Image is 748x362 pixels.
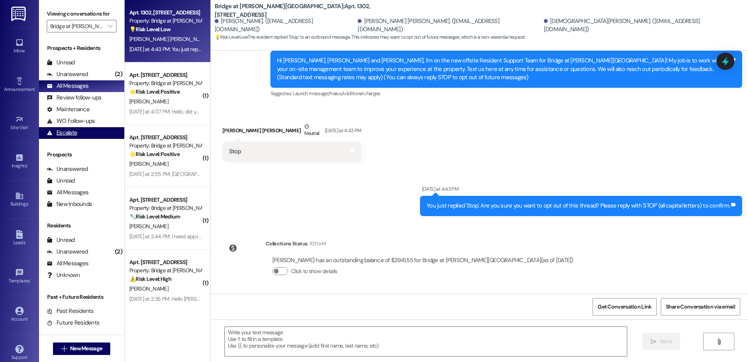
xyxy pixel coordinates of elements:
a: Site Visit • [4,113,35,134]
a: Inbox [4,36,35,57]
div: Maintenance [47,105,90,114]
div: [DATE] at 4:43 PM: You just replied 'Stop'. Are you sure you want to opt out of this thread? Plea... [129,46,448,53]
div: Property: Bridge at [PERSON_NAME][GEOGRAPHIC_DATA] [129,17,201,25]
div: [DATE] at 4:07 PM: Hello, did you replace someone or is this a new position? [129,108,299,115]
span: [PERSON_NAME] [PERSON_NAME] [129,35,211,43]
strong: 🌟 Risk Level: Positive [129,151,180,158]
a: Templates • [4,266,35,287]
div: 10:11 AM [307,240,326,248]
span: Additional charges [342,90,380,97]
div: [PERSON_NAME]. ([EMAIL_ADDRESS][DOMAIN_NAME]) [215,17,356,34]
strong: 🔧 Risk Level: Medium [129,213,180,220]
div: [DATE] at 4:43 PM [420,185,459,193]
span: • [27,162,28,167]
i:  [716,339,722,345]
span: • [30,277,31,282]
div: [DATE] at 2:55 PM: [GEOGRAPHIC_DATA]. Thank you [129,170,247,177]
div: Apt. 1302, [STREET_ADDRESS] [129,9,201,17]
div: Unanswered [47,70,88,78]
img: ResiDesk Logo [11,7,27,21]
span: Get Conversation Link [598,303,651,311]
input: All communities [50,20,104,32]
div: Prospects + Residents [39,44,124,52]
div: Unanswered [47,165,88,173]
div: Unknown [47,271,80,279]
div: Property: Bridge at [PERSON_NAME][GEOGRAPHIC_DATA] [129,79,201,87]
div: All Messages [47,188,88,197]
span: • [35,85,36,91]
span: Praise , [328,90,342,97]
div: You just replied 'Stop'. Are you sure you want to opt out of this thread? Please reply with 'STOP... [427,202,730,210]
button: Send [642,333,680,350]
a: Insights • [4,151,35,172]
label: Click to show details [291,267,337,275]
div: [PERSON_NAME] [PERSON_NAME]. ([EMAIL_ADDRESS][DOMAIN_NAME]) [358,17,542,34]
div: Prospects [39,151,124,159]
span: [PERSON_NAME] [129,285,168,292]
a: Buildings [4,189,35,210]
div: Past + Future Residents [39,293,124,301]
strong: 💡 Risk Level: Low [129,26,171,33]
button: Share Conversation via email [661,298,740,316]
div: Neutral [303,122,321,139]
div: Unread [47,59,75,67]
span: • [28,124,29,129]
span: : The resident replied 'Stop' to an outbound message. This indicates they want to opt out of futu... [215,33,526,41]
a: Account [4,304,35,325]
b: Bridge at [PERSON_NAME][GEOGRAPHIC_DATA]: Apt. 1302, [STREET_ADDRESS] [215,2,370,19]
div: Collections Status [266,240,307,248]
div: [DEMOGRAPHIC_DATA][PERSON_NAME]. ([EMAIL_ADDRESS][DOMAIN_NAME]) [544,17,742,34]
div: Review follow-ups [47,94,101,102]
div: Escalate [47,129,77,137]
i:  [651,339,656,345]
button: New Message [53,342,111,355]
div: Stop [229,147,241,156]
div: All Messages [47,82,88,90]
strong: 🌟 Risk Level: Positive [129,88,180,95]
div: Unread [47,236,75,244]
div: All Messages [47,259,88,268]
div: Future Residents [47,319,99,327]
div: WO Follow-ups [47,117,95,125]
span: [PERSON_NAME] [129,223,168,230]
button: Get Conversation Link [593,298,656,316]
div: Apt. [STREET_ADDRESS] [129,196,201,204]
div: [DATE] at 4:43 PM [323,126,362,135]
span: [PERSON_NAME] [129,98,168,105]
div: Apt. [STREET_ADDRESS] [129,71,201,79]
div: [PERSON_NAME] has an outstanding balance of $3941.55 for Bridge at [PERSON_NAME][GEOGRAPHIC_DATA]... [272,256,573,264]
div: Property: Bridge at [PERSON_NAME][GEOGRAPHIC_DATA] [129,266,201,275]
strong: 💡 Risk Level: Low [215,34,247,40]
div: [DATE] at 2:36 PM: Hello [PERSON_NAME]'ve been trying to reach out through email to the manager a... [129,295,581,302]
span: Share Conversation via email [666,303,735,311]
div: Residents [39,222,124,230]
a: Leads [4,228,35,249]
strong: ⚠️ Risk Level: High [129,275,171,282]
div: [PERSON_NAME] [PERSON_NAME] [222,122,362,142]
div: Hi [PERSON_NAME], [PERSON_NAME] and [PERSON_NAME], I'm on the new offsite Resident Support Team f... [277,57,730,82]
div: Past Residents [47,307,94,315]
div: Unanswered [47,248,88,256]
i:  [108,23,112,29]
div: Property: Bridge at [PERSON_NAME][GEOGRAPHIC_DATA] [129,204,201,212]
div: Property: Bridge at [PERSON_NAME][GEOGRAPHIC_DATA] [129,142,201,150]
div: Apt. [STREET_ADDRESS] [129,133,201,142]
span: New Message [70,344,102,353]
label: Viewing conversations for [47,8,116,20]
span: Send [660,337,672,346]
i:  [61,346,67,352]
div: Apt. [STREET_ADDRESS] [129,258,201,266]
div: Tagged as: [270,88,742,99]
span: Launch message , [293,90,328,97]
span: [PERSON_NAME] [129,160,168,167]
div: New Inbounds [47,200,92,208]
div: (2) [113,246,124,258]
div: (2) [113,68,124,80]
div: Unread [47,177,75,185]
div: [DATE] at 2:44 PM: I need approval for an extra parking lot i have 2 cars [129,233,289,240]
